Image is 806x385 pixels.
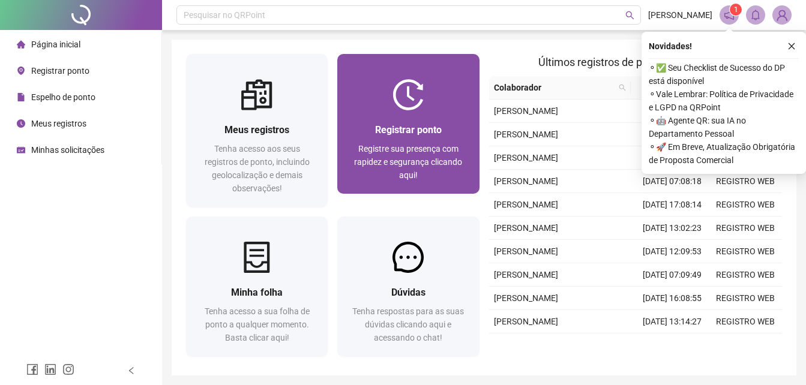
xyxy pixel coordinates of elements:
[649,61,799,88] span: ⚬ ✅ Seu Checklist de Sucesso do DP está disponível
[62,363,74,375] span: instagram
[494,81,615,94] span: Colaborador
[625,11,634,20] span: search
[631,76,702,100] th: Data/Hora
[773,6,791,24] img: 89615
[636,170,709,193] td: [DATE] 07:08:18
[636,263,709,287] td: [DATE] 07:09:49
[636,123,709,146] td: [DATE] 13:08:28
[709,216,782,240] td: REGISTRO WEB
[494,200,558,209] span: [PERSON_NAME]
[17,40,25,49] span: home
[494,270,558,279] span: [PERSON_NAME]
[494,106,558,116] span: [PERSON_NAME]
[494,223,558,233] span: [PERSON_NAME]
[730,4,742,16] sup: 1
[649,114,799,140] span: ⚬ 🤖 Agente QR: sua IA no Departamento Pessoal
[31,119,86,128] span: Meus registros
[636,287,709,310] td: [DATE] 16:08:55
[26,363,38,375] span: facebook
[709,310,782,333] td: REGISTRO WEB
[494,293,558,303] span: [PERSON_NAME]
[354,144,462,180] span: Registre sua presença com rapidez e segurança clicando aqui!
[636,146,709,170] td: [DATE] 12:09:02
[494,176,558,186] span: [PERSON_NAME]
[337,54,479,194] a: Registrar pontoRegistre sua presença com rapidez e segurança clicando aqui!
[31,66,89,76] span: Registrar ponto
[636,216,709,240] td: [DATE] 13:02:23
[649,88,799,114] span: ⚬ Vale Lembrar: Política de Privacidade e LGPD na QRPoint
[186,216,328,356] a: Minha folhaTenha acesso a sua folha de ponto a qualquer momento. Basta clicar aqui!
[205,144,310,193] span: Tenha acesso aos seus registros de ponto, incluindo geolocalização e demais observações!
[636,100,709,123] td: [DATE] 17:05:58
[636,333,709,357] td: [DATE] 12:13:55
[205,306,310,342] span: Tenha acesso a sua folha de ponto a qualquer momento. Basta clicar aqui!
[616,79,628,97] span: search
[17,93,25,101] span: file
[709,240,782,263] td: REGISTRO WEB
[636,81,687,94] span: Data/Hora
[494,130,558,139] span: [PERSON_NAME]
[750,10,761,20] span: bell
[31,92,95,102] span: Espelho de ponto
[44,363,56,375] span: linkedin
[787,42,796,50] span: close
[31,40,80,49] span: Página inicial
[734,5,738,14] span: 1
[648,8,712,22] span: [PERSON_NAME]
[649,140,799,167] span: ⚬ 🚀 Em Breve, Atualização Obrigatória de Proposta Comercial
[709,170,782,193] td: REGISTRO WEB
[127,366,136,375] span: left
[538,56,732,68] span: Últimos registros de ponto sincronizados
[494,317,558,326] span: [PERSON_NAME]
[224,124,289,136] span: Meus registros
[352,306,464,342] span: Tenha respostas para as suas dúvidas clicando aqui e acessando o chat!
[619,84,626,91] span: search
[709,263,782,287] td: REGISTRO WEB
[391,287,426,298] span: Dúvidas
[494,153,558,163] span: [PERSON_NAME]
[636,193,709,216] td: [DATE] 17:08:14
[494,246,558,256] span: [PERSON_NAME]
[17,119,25,128] span: clock-circle
[724,10,735,20] span: notification
[186,54,328,207] a: Meus registrosTenha acesso aos seus registros de ponto, incluindo geolocalização e demais observa...
[709,287,782,310] td: REGISTRO WEB
[17,146,25,154] span: schedule
[709,333,782,357] td: REGISTRO WEB
[17,67,25,75] span: environment
[375,124,442,136] span: Registrar ponto
[337,216,479,356] a: DúvidasTenha respostas para as suas dúvidas clicando aqui e acessando o chat!
[31,145,104,155] span: Minhas solicitações
[709,193,782,216] td: REGISTRO WEB
[636,240,709,263] td: [DATE] 12:09:53
[231,287,283,298] span: Minha folha
[649,40,692,53] span: Novidades !
[636,310,709,333] td: [DATE] 13:14:27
